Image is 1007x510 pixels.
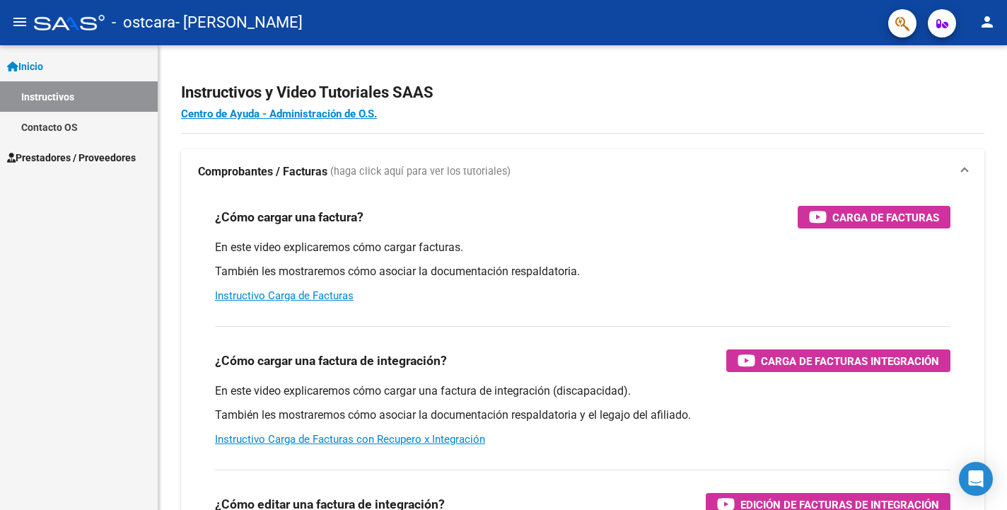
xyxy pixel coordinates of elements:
[761,352,939,370] span: Carga de Facturas Integración
[215,207,363,227] h3: ¿Cómo cargar una factura?
[181,149,984,195] mat-expansion-panel-header: Comprobantes / Facturas (haga click aquí para ver los tutoriales)
[215,351,447,371] h3: ¿Cómo cargar una factura de integración?
[979,13,996,30] mat-icon: person
[215,289,354,302] a: Instructivo Carga de Facturas
[215,433,485,446] a: Instructivo Carga de Facturas con Recupero x Integración
[215,240,950,255] p: En este video explicaremos cómo cargar facturas.
[7,150,136,166] span: Prestadores / Proveedores
[112,7,175,38] span: - ostcara
[798,206,950,228] button: Carga de Facturas
[198,164,327,180] strong: Comprobantes / Facturas
[959,462,993,496] div: Open Intercom Messenger
[215,264,950,279] p: También les mostraremos cómo asociar la documentación respaldatoria.
[832,209,939,226] span: Carga de Facturas
[330,164,511,180] span: (haga click aquí para ver los tutoriales)
[181,79,984,106] h2: Instructivos y Video Tutoriales SAAS
[215,383,950,399] p: En este video explicaremos cómo cargar una factura de integración (discapacidad).
[181,108,377,120] a: Centro de Ayuda - Administración de O.S.
[215,407,950,423] p: También les mostraremos cómo asociar la documentación respaldatoria y el legajo del afiliado.
[11,13,28,30] mat-icon: menu
[726,349,950,372] button: Carga de Facturas Integración
[175,7,303,38] span: - [PERSON_NAME]
[7,59,43,74] span: Inicio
